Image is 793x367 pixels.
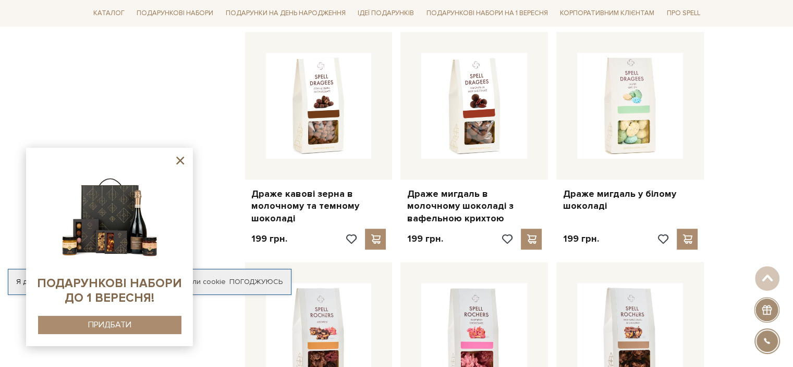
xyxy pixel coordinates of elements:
[229,277,283,287] a: Погоджуюсь
[132,5,217,21] a: Подарункові набори
[8,277,291,287] div: Я дозволяю [DOMAIN_NAME] використовувати
[422,4,552,22] a: Подарункові набори на 1 Вересня
[563,188,698,212] a: Драже мигдаль у білому шоколаді
[353,5,418,21] a: Ідеї подарунків
[251,233,287,245] p: 199 грн.
[178,277,226,286] a: файли cookie
[222,5,350,21] a: Подарунки на День народження
[556,4,658,22] a: Корпоративним клієнтам
[407,233,443,245] p: 199 грн.
[663,5,704,21] a: Про Spell
[251,188,386,224] a: Драже кавові зерна в молочному та темному шоколаді
[407,188,542,224] a: Драже мигдаль в молочному шоколаді з вафельною крихтою
[89,5,129,21] a: Каталог
[563,233,599,245] p: 199 грн.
